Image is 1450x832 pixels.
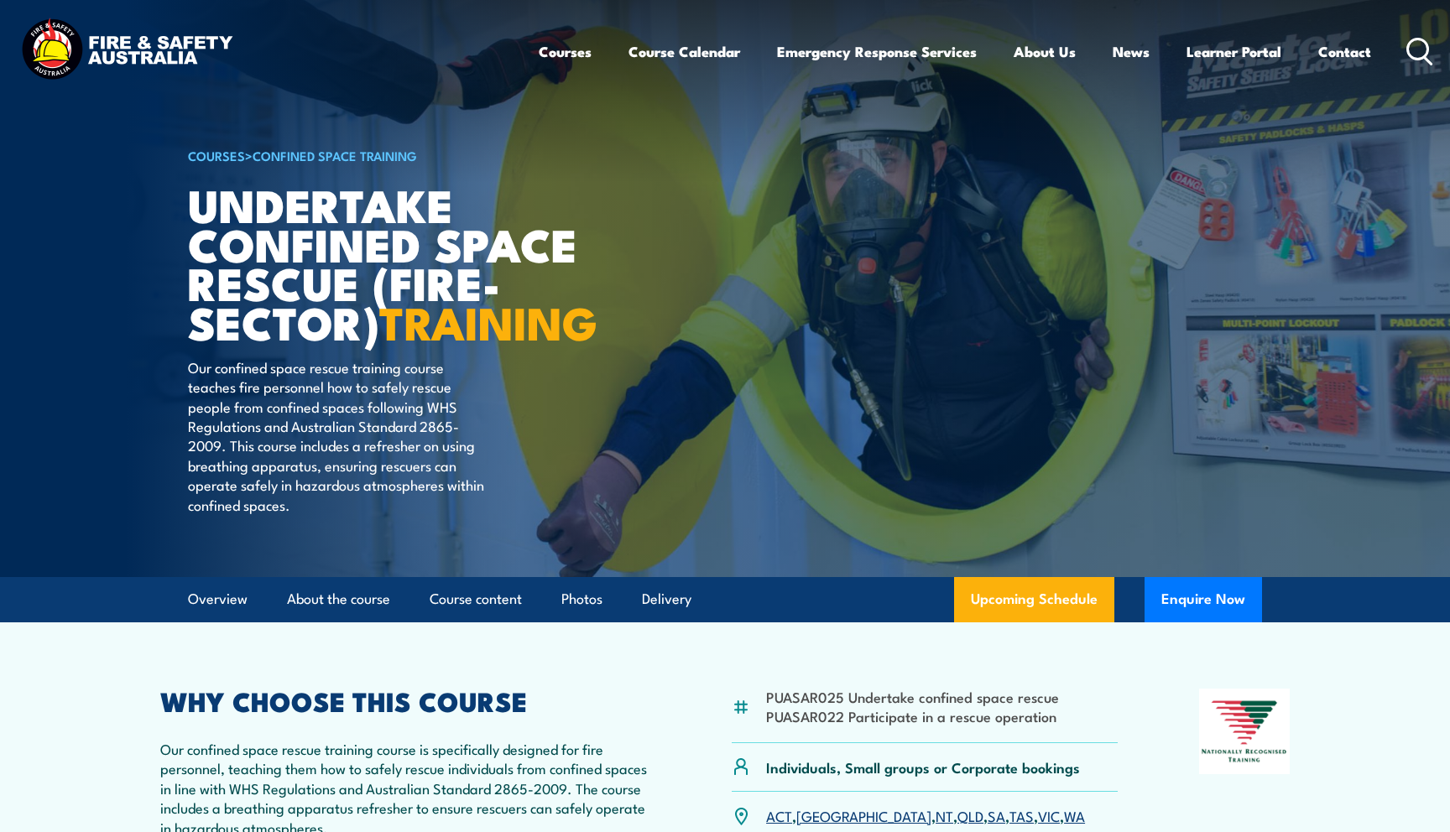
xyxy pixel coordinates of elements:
[188,185,602,341] h1: Undertake Confined Space Rescue (Fire-Sector)
[539,29,592,74] a: Courses
[160,689,650,712] h2: WHY CHOOSE THIS COURSE
[777,29,977,74] a: Emergency Response Services
[1318,29,1371,74] a: Contact
[766,806,1085,825] p: , , , , , , ,
[629,29,740,74] a: Course Calendar
[1145,577,1262,622] button: Enquire Now
[957,805,983,825] a: QLD
[766,805,792,825] a: ACT
[988,805,1005,825] a: SA
[188,145,602,165] h6: >
[253,146,417,164] a: Confined Space Training
[379,286,597,356] strong: TRAINING
[287,577,390,621] a: About the course
[188,357,494,514] p: Our confined space rescue training course teaches fire personnel how to safely rescue people from...
[1064,805,1085,825] a: WA
[1009,805,1034,825] a: TAS
[766,706,1059,725] li: PUASAR022 Participate in a rescue operation
[430,577,522,621] a: Course content
[561,577,602,621] a: Photos
[1199,689,1290,774] img: Nationally Recognised Training logo.
[766,687,1059,706] li: PUASAR025 Undertake confined space rescue
[188,146,245,164] a: COURSES
[954,577,1114,622] a: Upcoming Schedule
[1187,29,1281,74] a: Learner Portal
[796,805,931,825] a: [GEOGRAPHIC_DATA]
[642,577,691,621] a: Delivery
[1038,805,1060,825] a: VIC
[1014,29,1076,74] a: About Us
[188,577,248,621] a: Overview
[766,757,1080,777] p: Individuals, Small groups or Corporate bookings
[1113,29,1150,74] a: News
[936,805,953,825] a: NT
